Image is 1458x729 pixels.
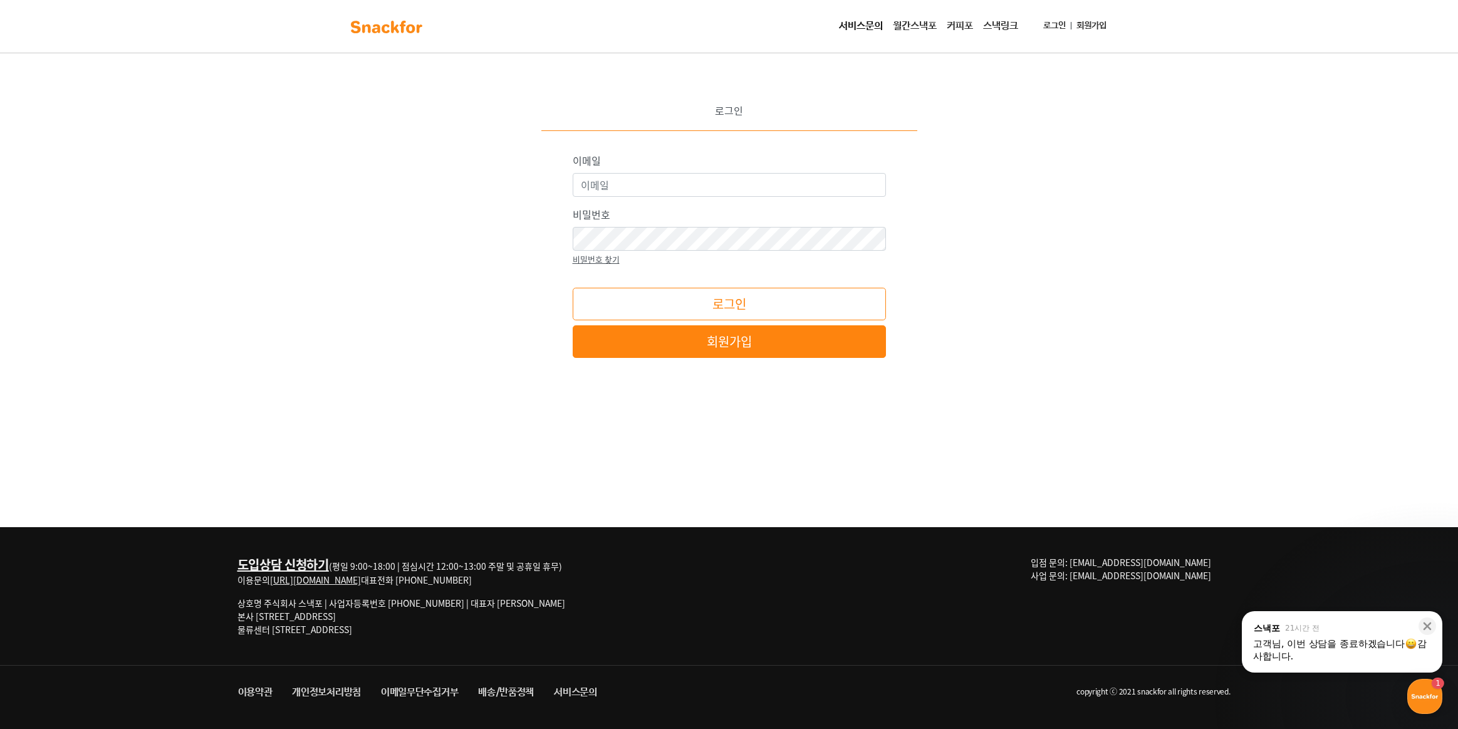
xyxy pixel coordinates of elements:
[573,325,886,358] a: 회원가입
[228,681,283,704] a: 이용약관
[978,14,1023,39] a: 스낵링크
[573,288,886,320] button: 로그인
[573,253,620,265] small: 비밀번호 찾기
[573,207,610,222] label: 비밀번호
[942,14,978,39] a: 커피포
[834,14,888,39] a: 서비스문의
[1038,14,1071,38] a: 로그인
[347,17,426,37] img: background-main-color.svg
[1031,556,1211,582] span: 입점 문의: [EMAIL_ADDRESS][DOMAIN_NAME] 사업 문의: [EMAIL_ADDRESS][DOMAIN_NAME]
[1071,14,1112,38] a: 회원가입
[541,103,917,131] div: 로그인
[237,556,565,587] div: (평일 9:00~18:00 | 점심시간 12:00~13:00 주말 및 공휴일 휴무) 이용문의 대표전화 [PHONE_NUMBER]
[573,153,601,168] label: 이메일
[468,681,544,704] a: 배송/반품정책
[371,681,468,704] a: 이메일무단수집거부
[237,597,565,636] p: 상호명 주식회사 스낵포 | 사업자등록번호 [PHONE_NUMBER] | 대표자 [PERSON_NAME] 본사 [STREET_ADDRESS] 물류센터 [STREET_ADDRESS]
[607,681,1231,704] li: copyright ⓒ 2021 snackfor all rights reserved.
[282,681,371,704] a: 개인정보처리방침
[888,14,942,39] a: 월간스낵포
[270,574,361,586] a: [URL][DOMAIN_NAME]
[573,173,886,197] input: 이메일
[573,251,620,266] a: 비밀번호 찾기
[237,555,329,574] a: 도입상담 신청하기
[544,681,607,704] a: 서비스문의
